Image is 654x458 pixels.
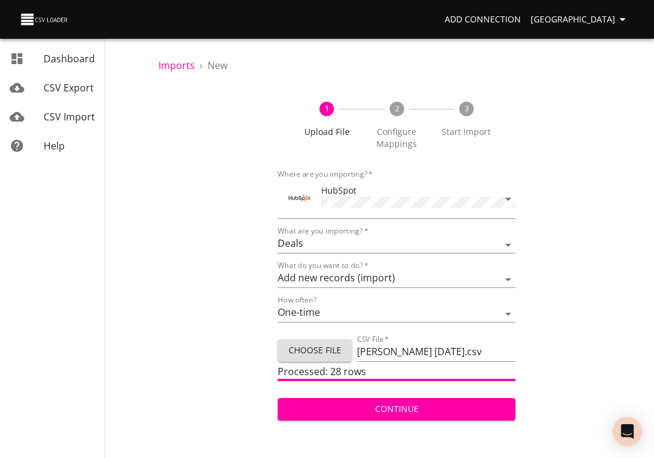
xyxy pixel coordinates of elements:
label: What are you importing? [278,227,368,235]
span: CSV Import [44,110,95,123]
img: CSV Loader [19,11,70,28]
span: Upload File [297,126,357,138]
text: 3 [464,103,468,114]
span: HubSpot [321,185,356,196]
li: › [200,58,203,73]
span: Add Connection [445,12,521,27]
div: Open Intercom Messenger [613,417,642,446]
text: 2 [394,103,399,114]
button: Continue [278,398,516,420]
text: 1 [325,103,329,114]
button: Choose File [278,339,352,362]
span: Start Import [436,126,496,138]
span: Dashboard [44,52,95,65]
label: Where are you importing? [278,171,373,178]
span: Help [44,139,65,152]
span: CSV Export [44,81,94,94]
span: Choose File [287,343,342,358]
span: New [208,59,227,72]
a: Add Connection [440,8,526,31]
span: Processed: 28 rows [278,365,366,378]
div: Tool [287,186,312,210]
span: [GEOGRAPHIC_DATA] [531,12,630,27]
span: Configure Mappings [367,126,427,150]
button: [GEOGRAPHIC_DATA] [526,8,635,31]
div: ToolHubSpot [278,179,516,219]
a: Imports [159,59,195,72]
img: HubSpot [287,186,312,210]
label: What do you want to do? [278,262,368,269]
label: How often? [278,296,316,304]
label: CSV File [357,336,389,343]
span: Continue [287,402,506,417]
